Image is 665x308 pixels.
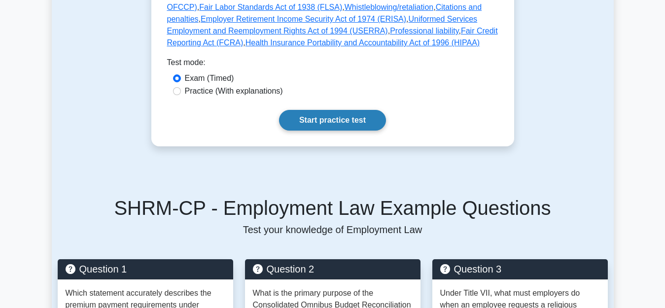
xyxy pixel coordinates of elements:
a: Start practice test [279,110,386,131]
p: Test your knowledge of Employment Law [58,224,608,236]
a: Fair Labor Standards Act of 1938 (FLSA) [199,3,342,11]
a: Health Insurance Portability and Accountability Act of 1996 (HIPAA) [245,38,480,47]
a: Professional liability [390,27,458,35]
a: Whistleblowing/retaliation [345,3,434,11]
h5: Question 1 [66,263,225,275]
a: Employer Retirement Income Security Act of 1974 (ERISA) [201,15,406,23]
h5: Question 3 [440,263,600,275]
label: Practice (With explanations) [185,85,283,97]
div: Test mode: [167,57,498,72]
h5: SHRM-CP - Employment Law Example Questions [58,196,608,220]
label: Exam (Timed) [185,72,234,84]
h5: Question 2 [253,263,413,275]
